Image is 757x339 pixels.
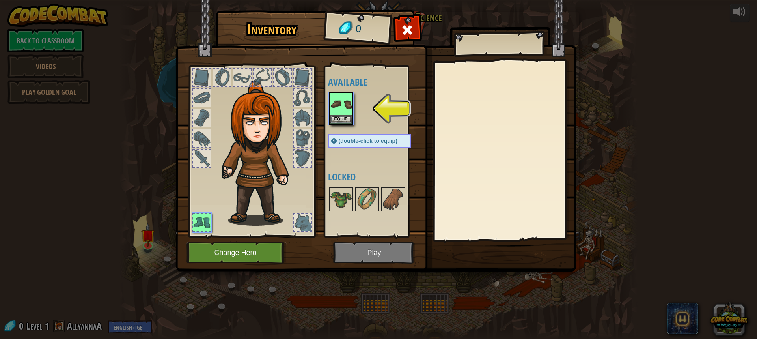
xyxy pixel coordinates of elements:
[328,172,427,182] h4: Locked
[186,242,287,264] button: Change Hero
[222,21,322,37] h1: Inventory
[355,22,362,36] span: 0
[330,93,352,115] img: portrait.png
[330,115,352,124] button: Equip
[339,138,397,144] span: (double-click to equip)
[356,188,378,210] img: portrait.png
[382,188,404,210] img: portrait.png
[330,188,352,210] img: portrait.png
[218,81,303,226] img: hair_f2.png
[328,77,427,87] h4: Available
